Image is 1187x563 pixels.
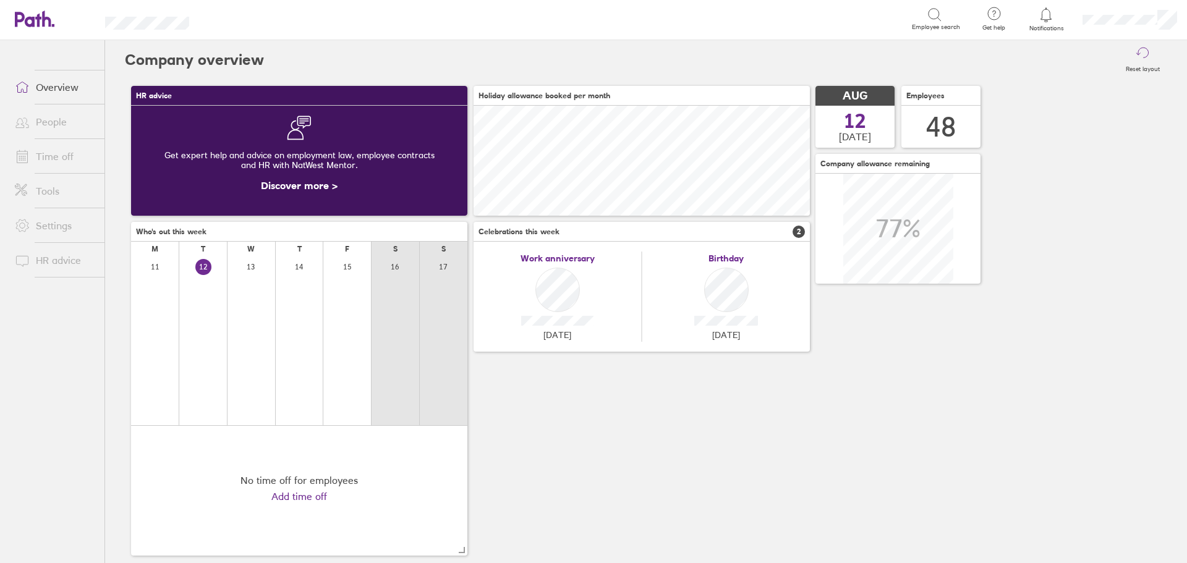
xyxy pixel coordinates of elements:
[151,245,158,253] div: M
[5,248,104,273] a: HR advice
[223,13,254,24] div: Search
[906,91,945,100] span: Employees
[125,40,264,80] h2: Company overview
[441,245,446,253] div: S
[479,91,610,100] span: Holiday allowance booked per month
[141,140,457,180] div: Get expert help and advice on employment law, employee contracts and HR with NatWest Mentor.
[201,245,205,253] div: T
[844,111,866,131] span: 12
[793,226,805,238] span: 2
[345,245,349,253] div: F
[708,253,744,263] span: Birthday
[1026,25,1066,32] span: Notifications
[926,111,956,143] div: 48
[261,179,338,192] a: Discover more >
[271,491,327,502] a: Add time off
[712,330,740,340] span: [DATE]
[974,24,1014,32] span: Get help
[136,91,172,100] span: HR advice
[5,75,104,99] a: Overview
[5,109,104,134] a: People
[1118,62,1167,73] label: Reset layout
[5,144,104,169] a: Time off
[247,245,255,253] div: W
[543,330,571,340] span: [DATE]
[240,475,358,486] div: No time off for employees
[297,245,302,253] div: T
[393,245,398,253] div: S
[136,227,206,236] span: Who's out this week
[1118,40,1167,80] button: Reset layout
[5,179,104,203] a: Tools
[1026,6,1066,32] a: Notifications
[5,213,104,238] a: Settings
[820,159,930,168] span: Company allowance remaining
[521,253,595,263] span: Work anniversary
[839,131,871,142] span: [DATE]
[843,90,867,103] span: AUG
[479,227,559,236] span: Celebrations this week
[912,23,960,31] span: Employee search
